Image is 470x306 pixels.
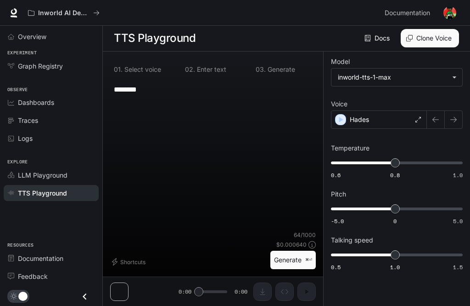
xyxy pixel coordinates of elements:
[123,66,161,73] p: Select voice
[266,66,295,73] p: Generate
[4,130,99,146] a: Logs
[390,263,400,271] span: 1.0
[195,66,226,73] p: Enter text
[453,171,463,179] span: 1.0
[4,29,99,45] a: Overview
[390,171,400,179] span: 0.8
[441,4,459,22] button: User avatar
[453,263,463,271] span: 1.5
[4,58,99,74] a: Graph Registry
[256,66,266,73] p: 0 3 .
[331,217,344,225] span: -5.0
[401,29,459,47] button: Clone Voice
[18,254,63,263] span: Documentation
[18,32,46,41] span: Overview
[331,101,347,107] p: Voice
[331,171,341,179] span: 0.6
[114,29,196,47] h1: TTS Playground
[331,191,346,197] p: Pitch
[338,73,448,82] div: inworld-tts-1-max
[331,145,369,151] p: Temperature
[18,98,54,107] span: Dashboards
[331,69,462,86] div: inworld-tts-1-max
[18,188,67,198] span: TTS Playground
[4,268,99,284] a: Feedback
[24,4,104,22] button: All workspaces
[18,115,38,125] span: Traces
[4,167,99,183] a: LLM Playground
[4,250,99,266] a: Documentation
[453,217,463,225] span: 5.0
[350,115,369,124] p: Hades
[4,185,99,201] a: TTS Playground
[276,241,307,248] p: $ 0.000640
[18,291,28,301] span: Dark mode toggle
[110,254,149,269] button: Shortcuts
[331,58,350,65] p: Model
[305,257,312,263] p: ⌘⏎
[4,112,99,128] a: Traces
[18,170,67,180] span: LLM Playground
[393,217,397,225] span: 0
[185,66,195,73] p: 0 2 .
[38,9,90,17] p: Inworld AI Demos
[331,237,373,243] p: Talking speed
[381,4,437,22] a: Documentation
[18,271,48,281] span: Feedback
[331,263,341,271] span: 0.5
[270,251,316,270] button: Generate⌘⏎
[385,7,430,19] span: Documentation
[4,94,99,110] a: Dashboards
[294,231,316,239] p: 64 / 1000
[363,29,393,47] a: Docs
[443,6,456,19] img: User avatar
[18,133,33,143] span: Logs
[74,287,95,306] button: Close drawer
[18,61,63,71] span: Graph Registry
[114,66,123,73] p: 0 1 .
